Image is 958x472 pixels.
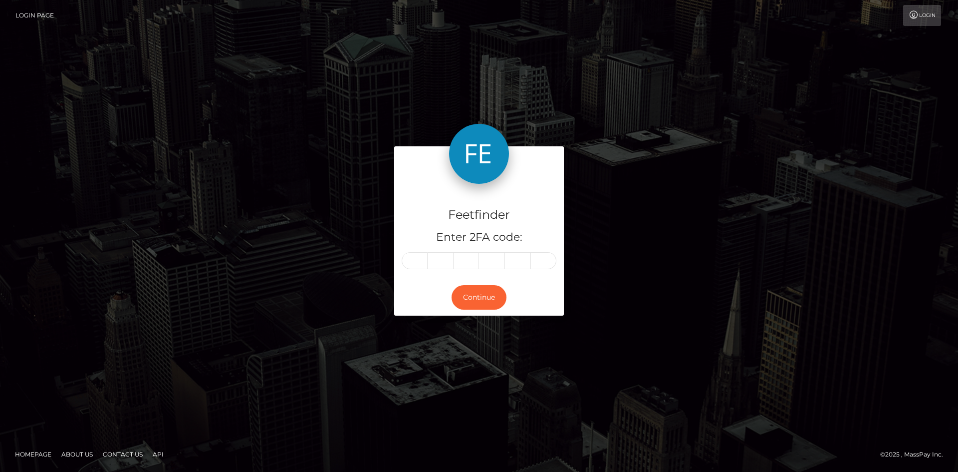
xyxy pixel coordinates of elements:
[402,206,556,224] h4: Feetfinder
[99,447,147,462] a: Contact Us
[449,124,509,184] img: Feetfinder
[880,449,951,460] div: © 2025 , MassPay Inc.
[402,230,556,245] h5: Enter 2FA code:
[57,447,97,462] a: About Us
[15,5,54,26] a: Login Page
[452,285,506,310] button: Continue
[11,447,55,462] a: Homepage
[149,447,168,462] a: API
[903,5,941,26] a: Login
